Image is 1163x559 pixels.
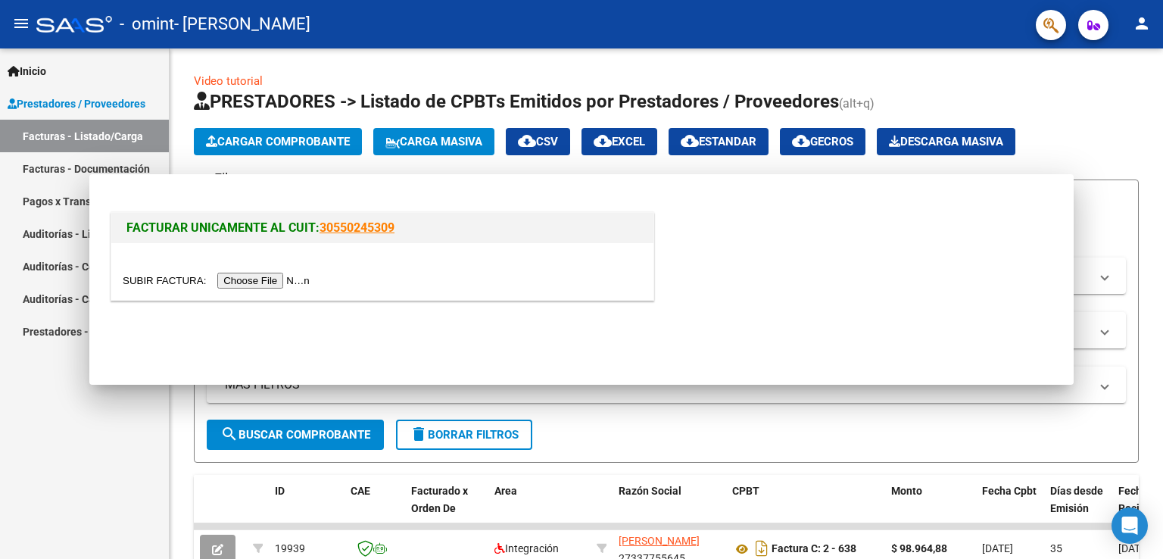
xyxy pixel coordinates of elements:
[889,135,1003,148] span: Descarga Masiva
[891,542,947,554] strong: $ 98.964,88
[194,91,839,112] span: PRESTADORES -> Listado de CPBTs Emitidos por Prestadores / Proveedores
[1044,475,1112,542] datatable-header-cell: Días desde Emisión
[1118,542,1149,554] span: [DATE]
[220,428,370,442] span: Buscar Comprobante
[976,475,1044,542] datatable-header-cell: Fecha Cpbt
[877,128,1015,155] app-download-masive: Descarga masiva de comprobantes (adjuntos)
[1050,542,1062,554] span: 35
[126,220,320,235] span: FACTURAR UNICAMENTE AL CUIT:
[681,135,756,148] span: Estandar
[275,485,285,497] span: ID
[220,425,239,443] mat-icon: search
[405,475,488,542] datatable-header-cell: Facturado x Orden De
[518,132,536,150] mat-icon: cloud_download
[194,74,263,88] a: Video tutorial
[12,14,30,33] mat-icon: menu
[518,135,558,148] span: CSV
[120,8,174,41] span: - omint
[982,542,1013,554] span: [DATE]
[351,485,370,497] span: CAE
[206,135,350,148] span: Cargar Comprobante
[8,95,145,112] span: Prestadores / Proveedores
[885,475,976,542] datatable-header-cell: Monto
[494,485,517,497] span: Area
[619,535,700,547] span: [PERSON_NAME]
[275,542,305,554] span: 19939
[1133,14,1151,33] mat-icon: person
[594,132,612,150] mat-icon: cloud_download
[410,425,428,443] mat-icon: delete
[1112,507,1148,544] div: Open Intercom Messenger
[613,475,726,542] datatable-header-cell: Razón Social
[1118,485,1161,514] span: Fecha Recibido
[174,8,310,41] span: - [PERSON_NAME]
[207,168,259,189] h3: Filtros
[1050,485,1103,514] span: Días desde Emisión
[411,485,468,514] span: Facturado x Orden De
[726,475,885,542] datatable-header-cell: CPBT
[320,220,394,235] a: 30550245309
[732,485,759,497] span: CPBT
[410,428,519,442] span: Borrar Filtros
[619,485,681,497] span: Razón Social
[345,475,405,542] datatable-header-cell: CAE
[792,135,853,148] span: Gecros
[792,132,810,150] mat-icon: cloud_download
[269,475,345,542] datatable-header-cell: ID
[772,543,856,555] strong: Factura C: 2 - 638
[891,485,922,497] span: Monto
[839,96,875,111] span: (alt+q)
[385,135,482,148] span: Carga Masiva
[681,132,699,150] mat-icon: cloud_download
[594,135,645,148] span: EXCEL
[982,485,1037,497] span: Fecha Cpbt
[488,475,591,542] datatable-header-cell: Area
[8,63,46,80] span: Inicio
[494,542,559,554] span: Integración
